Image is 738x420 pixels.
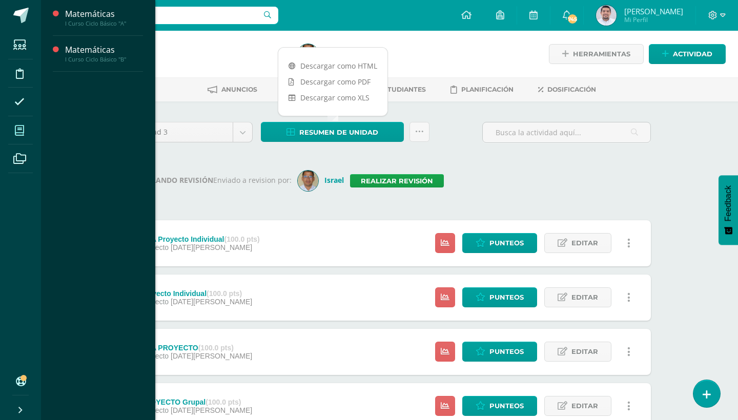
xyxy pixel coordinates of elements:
[596,5,617,26] img: 128a2339fae2614ebf483c496f84f6fa.png
[350,174,444,187] a: Realizar revisión
[208,81,257,98] a: Anuncios
[462,342,537,362] a: Punteos
[324,175,344,185] strong: Israel
[567,13,578,25] span: 745
[364,81,426,98] a: Estudiantes
[171,298,252,306] span: [DATE][PERSON_NAME]
[547,86,596,93] span: Dosificación
[538,81,596,98] a: Dosificación
[65,8,143,27] a: MatemáticasI Curso Ciclo Básico "A"
[461,86,514,93] span: Planificación
[483,122,650,142] input: Busca la actividad aquí...
[298,171,318,191] img: 609e9e794963a1e634ade6750e880d6d.png
[65,56,143,63] div: I Curso Ciclo Básico "B"
[129,122,252,142] a: Unidad 3
[573,45,630,64] span: Herramientas
[171,243,252,251] span: [DATE][PERSON_NAME]
[80,42,285,56] h1: Matemáticas
[65,44,143,63] a: MatemáticasI Curso Ciclo Básico "B"
[221,86,257,93] span: Anuncios
[489,288,524,307] span: Punteos
[207,289,242,298] strong: (100.0 pts)
[65,20,143,27] div: I Curso Ciclo Básico "A"
[298,175,350,185] a: Israel
[719,175,738,245] button: Feedback - Mostrar encuesta
[171,352,252,360] span: [DATE][PERSON_NAME]
[198,344,234,352] strong: (100.0 pts)
[624,15,683,24] span: Mi Perfil
[462,233,537,253] a: Punteos
[450,81,514,98] a: Planificación
[65,8,143,20] div: Matemáticas
[128,175,213,185] strong: ESPERANDO REVISIÓN
[489,396,524,415] span: Punteos
[206,398,241,406] strong: (100.0 pts)
[673,45,712,64] span: Actividad
[724,185,733,221] span: Feedback
[462,396,537,416] a: Punteos
[299,123,378,142] span: Resumen de unidad
[489,234,524,253] span: Punteos
[140,344,252,352] div: PMA PROYECTO
[171,406,252,414] span: [DATE][PERSON_NAME]
[298,44,318,65] img: 293e8e6750dd65f1f1cc451df9eb6271.png
[80,56,285,66] div: Tercero Primaria 'B'
[140,235,260,243] div: PMA Proyecto Individual
[48,7,278,24] input: Busca un usuario...
[649,44,726,64] a: Actividad
[571,234,598,253] span: Editar
[571,288,598,307] span: Editar
[489,342,524,361] span: Punteos
[379,86,426,93] span: Estudiantes
[462,287,537,307] a: Punteos
[136,122,225,142] span: Unidad 3
[224,235,260,243] strong: (100.0 pts)
[261,122,404,142] a: Resumen de unidad
[624,6,683,16] span: [PERSON_NAME]
[571,342,598,361] span: Editar
[278,58,387,74] a: Descargar como HTML
[278,90,387,106] a: Descargar como XLS
[571,396,598,415] span: Editar
[65,44,143,56] div: Matemáticas
[140,398,252,406] div: PROYECTO Grupal
[549,44,644,64] a: Herramientas
[278,74,387,90] a: Descargar como PDF
[140,289,252,298] div: Proyecto Individual
[213,175,292,185] span: Enviado a revision por:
